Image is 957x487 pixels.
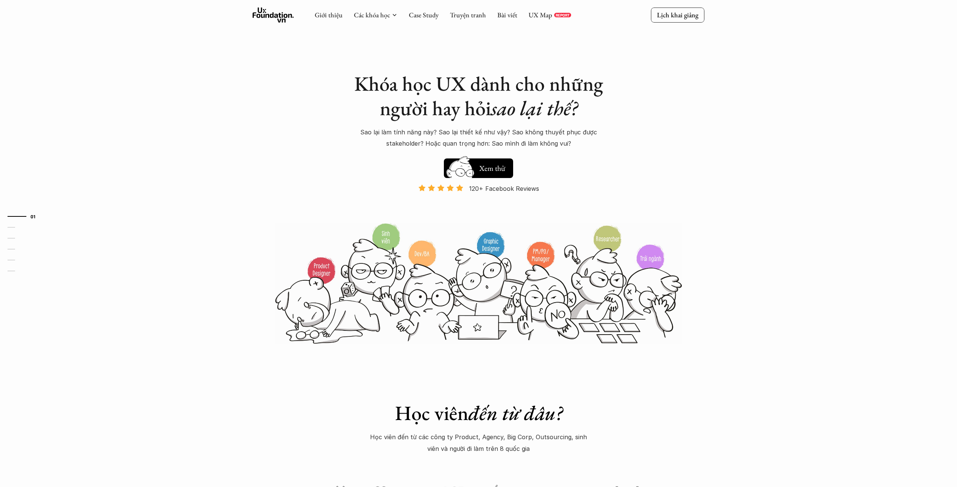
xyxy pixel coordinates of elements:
[529,11,552,19] a: UX Map
[450,11,486,19] a: Truyện tranh
[409,11,439,19] a: Case Study
[554,13,571,17] a: REPORT
[30,213,36,219] strong: 01
[8,212,43,221] a: 01
[469,183,539,194] p: 120+ Facebook Reviews
[651,8,704,22] a: Lịch khai giảng
[347,72,610,120] h1: Khóa học UX dành cho những người hay hỏi
[350,126,607,149] p: Sao lại làm tính năng này? Sao lại thiết kế như vậy? Sao không thuyết phục được stakeholder? Hoặc...
[347,401,610,425] h1: Học viên
[556,13,570,17] p: REPORT
[468,400,562,426] em: đến từ đâu?
[366,431,591,454] p: Học viên đến từ các công ty Product, Agency, Big Corp, Outsourcing, sinh viên và người đi làm trê...
[657,11,698,19] p: Lịch khai giảng
[491,95,578,121] em: sao lại thế?
[497,11,517,19] a: Bài viết
[444,155,513,178] a: Xem thử
[354,11,390,19] a: Các khóa học
[315,11,343,19] a: Giới thiệu
[411,184,546,222] a: 120+ Facebook Reviews
[479,163,505,173] h5: Xem thử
